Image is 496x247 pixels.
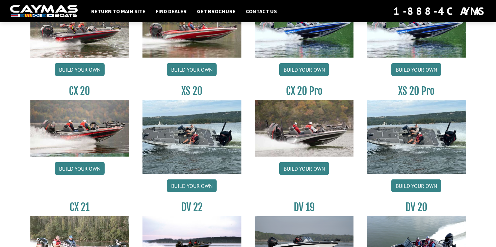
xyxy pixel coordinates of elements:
[279,162,329,175] a: Build your own
[393,4,486,19] div: 1-888-4CAYMAS
[142,201,241,214] h3: DV 22
[255,85,354,97] h3: CX 20 Pro
[152,7,190,16] a: Find Dealer
[30,1,129,57] img: CX-18S_thumbnail.jpg
[279,63,329,76] a: Build your own
[88,7,149,16] a: Return to main site
[367,201,466,214] h3: DV 20
[30,201,129,214] h3: CX 21
[367,1,466,57] img: CX19_thumbnail.jpg
[142,100,241,174] img: XS_20_resized.jpg
[367,85,466,97] h3: XS 20 Pro
[55,63,105,76] a: Build your own
[255,201,354,214] h3: DV 19
[391,179,441,192] a: Build your own
[242,7,280,16] a: Contact Us
[142,85,241,97] h3: XS 20
[255,1,354,57] img: CX19_thumbnail.jpg
[391,63,441,76] a: Build your own
[255,100,354,157] img: CX-20Pro_thumbnail.jpg
[367,100,466,174] img: XS_20_resized.jpg
[30,85,129,97] h3: CX 20
[167,179,217,192] a: Build your own
[30,100,129,157] img: CX-20_thumbnail.jpg
[55,162,105,175] a: Build your own
[167,63,217,76] a: Build your own
[10,5,78,18] img: white-logo-c9c8dbefe5ff5ceceb0f0178aa75bf4bb51f6bca0971e226c86eb53dfe498488.png
[193,7,239,16] a: Get Brochure
[142,1,241,57] img: CX-18SS_thumbnail.jpg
